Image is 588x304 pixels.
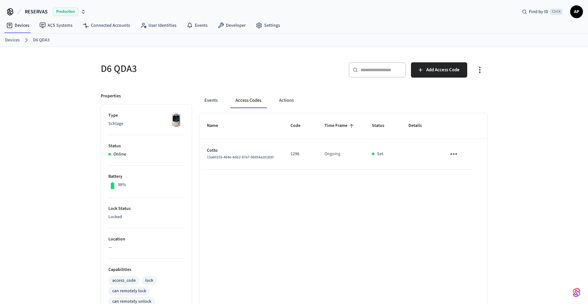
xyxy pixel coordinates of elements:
span: Name [207,121,226,131]
button: Access Codes [230,93,266,108]
td: Ongoing [317,139,364,169]
p: Status [108,143,184,149]
p: Cotto [207,147,275,154]
p: Locked [108,214,184,220]
button: Actions [274,93,299,108]
span: Time Frame [325,121,356,131]
span: RESERVAS [25,8,48,16]
a: Connected Accounts [78,20,135,31]
a: Developer [213,20,251,31]
button: Events [199,93,223,108]
a: Devices [1,20,34,31]
span: AP [571,6,582,17]
button: Add Access Code [411,62,467,78]
span: Find by ID [529,9,548,15]
p: Location [108,236,184,243]
p: Set [377,151,383,157]
span: Production [53,8,78,16]
p: 1296 [291,151,309,157]
p: Type [108,112,184,119]
a: Devices [5,37,20,44]
button: AP [570,5,583,18]
p: Battery [108,173,184,180]
p: Properties [101,93,121,100]
span: Details [408,121,430,131]
div: ant example [199,93,487,108]
p: Lock Status [108,205,184,212]
div: can remotely lock [112,288,146,294]
span: Code [291,121,309,131]
table: sticky table [199,113,487,169]
h5: D6 QDA3 [101,62,290,75]
a: D6 QDA3 [33,37,50,44]
p: Schlage [108,121,184,127]
a: User Identities [135,20,181,31]
p: Capabilities [108,266,184,273]
img: SeamLogoGradient.69752ec5.svg [573,287,580,298]
p: Online [113,151,126,158]
span: 13a60103-484e-4db2-87e7-06954a161830 [207,155,274,160]
img: Schlage Sense Smart Deadbolt with Camelot Trim, Front [168,112,184,128]
span: Add Access Code [426,66,460,74]
div: Find by IDCtrl K [517,6,568,17]
span: Status [372,121,393,131]
a: ACS Systems [34,20,78,31]
p: — [108,244,184,251]
a: Events [181,20,213,31]
a: Settings [251,20,285,31]
div: lock [145,277,153,284]
span: Ctrl K [550,9,563,15]
div: access_code [112,277,136,284]
p: 98% [118,182,126,188]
